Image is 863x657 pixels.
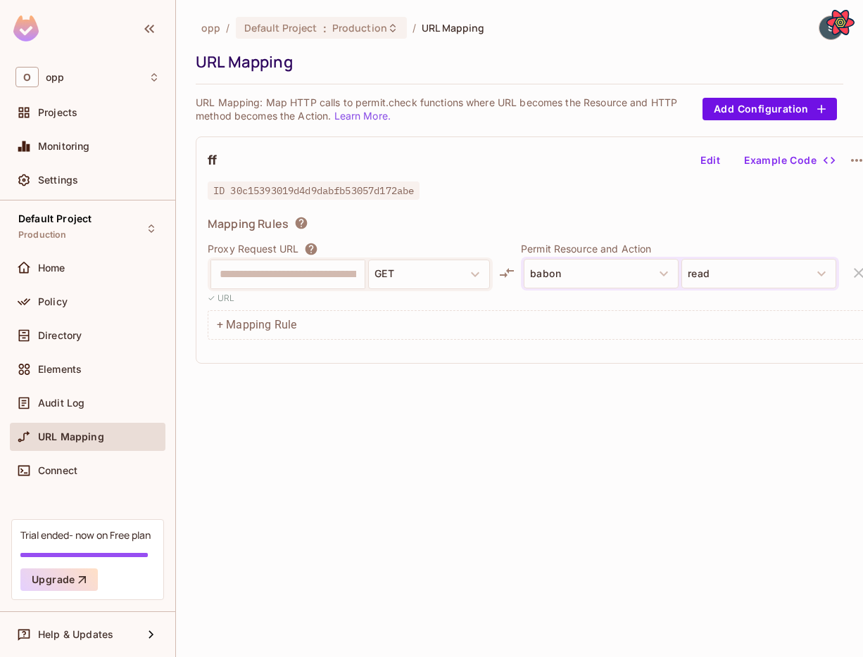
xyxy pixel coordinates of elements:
[738,149,839,172] button: Example Code
[20,568,98,591] button: Upgrade
[38,107,77,118] span: Projects
[208,242,298,256] p: Proxy Request URL
[38,465,77,476] span: Connect
[38,141,90,152] span: Monitoring
[38,330,82,341] span: Directory
[244,21,317,34] span: Default Project
[208,181,420,200] span: ID 30c15393019d4d9dabfb53057d172abe
[38,431,104,442] span: URL Mapping
[15,67,39,87] span: O
[703,98,837,120] button: Add Configuration
[38,262,65,274] span: Home
[226,21,229,34] li: /
[18,213,92,224] span: Default Project
[201,21,220,34] span: the active workspace
[412,21,416,34] li: /
[334,110,391,122] a: Learn More.
[38,397,84,409] span: Audit Log
[38,629,113,640] span: Help & Updates
[196,96,703,122] p: URL Mapping: Map HTTP calls to permit.check functions where URL becomes the Resource and HTTP met...
[826,8,855,37] button: Open React Query Devtools
[20,528,151,542] div: Trial ended- now on Free plan
[524,259,679,288] button: babon
[208,216,289,231] span: Mapping Rules
[688,149,733,172] button: Edit
[46,72,64,83] span: Workspace: opp
[332,21,387,34] span: Production
[521,242,839,255] p: Permit Resource and Action
[13,15,39,42] img: SReyMgAAAABJRU5ErkJggg==
[819,16,843,39] img: shuvy ankor
[38,174,78,186] span: Settings
[208,291,235,305] p: ✓ URL
[38,296,68,307] span: Policy
[681,259,836,288] button: read
[422,21,484,34] span: URL Mapping
[38,364,82,375] span: Elements
[18,229,67,241] span: Production
[322,23,327,34] span: :
[196,51,836,72] div: URL Mapping
[208,152,217,169] h2: ff
[368,260,490,289] button: GET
